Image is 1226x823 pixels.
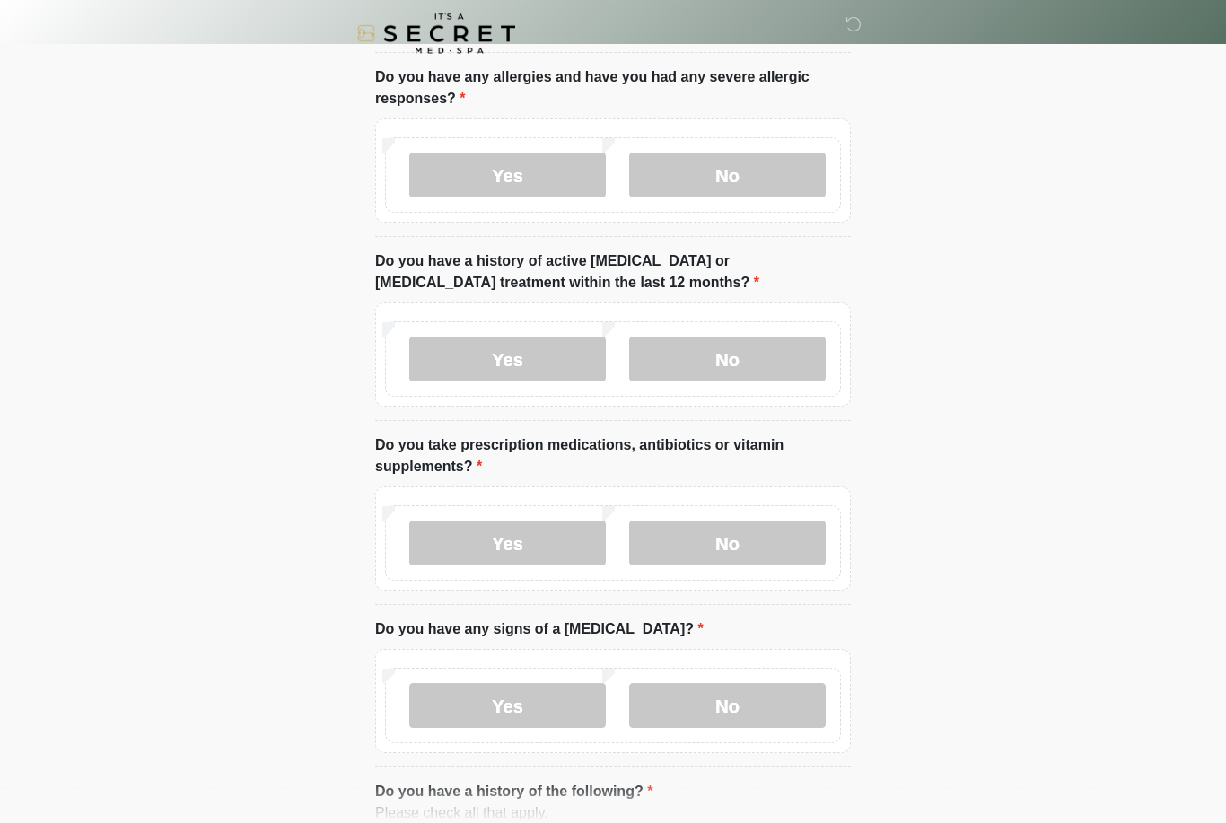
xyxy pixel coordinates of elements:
[375,251,851,294] label: Do you have a history of active [MEDICAL_DATA] or [MEDICAL_DATA] treatment within the last 12 mon...
[375,67,851,110] label: Do you have any allergies and have you had any severe allergic responses?
[409,521,606,566] label: Yes
[409,337,606,382] label: Yes
[375,782,652,803] label: Do you have a history of the following?
[629,337,826,382] label: No
[409,684,606,729] label: Yes
[409,153,606,198] label: Yes
[375,435,851,478] label: Do you take prescription medications, antibiotics or vitamin supplements?
[357,13,515,54] img: It's A Secret Med Spa Logo
[629,521,826,566] label: No
[629,684,826,729] label: No
[375,619,704,641] label: Do you have any signs of a [MEDICAL_DATA]?
[629,153,826,198] label: No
